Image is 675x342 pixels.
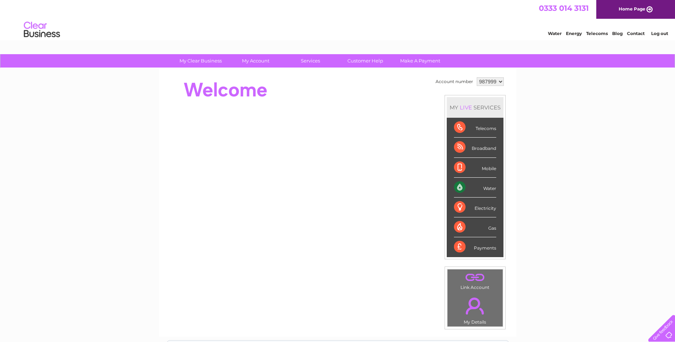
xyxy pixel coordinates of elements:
div: Electricity [454,198,496,217]
a: Telecoms [586,31,608,36]
a: . [449,271,501,284]
div: LIVE [458,104,473,111]
a: Log out [651,31,668,36]
a: 0333 014 3131 [539,4,589,13]
div: Telecoms [454,118,496,138]
a: Water [548,31,562,36]
a: My Account [226,54,285,68]
div: Payments [454,237,496,257]
a: . [449,293,501,319]
div: Mobile [454,158,496,178]
a: Customer Help [336,54,395,68]
a: Services [281,54,340,68]
div: Water [454,178,496,198]
td: Link Account [447,269,503,292]
td: My Details [447,291,503,327]
a: Blog [612,31,623,36]
a: Energy [566,31,582,36]
img: logo.png [23,19,60,41]
a: Make A Payment [390,54,450,68]
div: Gas [454,217,496,237]
a: Contact [627,31,645,36]
a: My Clear Business [171,54,230,68]
div: Clear Business is a trading name of Verastar Limited (registered in [GEOGRAPHIC_DATA] No. 3667643... [167,4,509,35]
td: Account number [434,75,475,88]
div: MY SERVICES [447,97,503,118]
div: Broadband [454,138,496,157]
